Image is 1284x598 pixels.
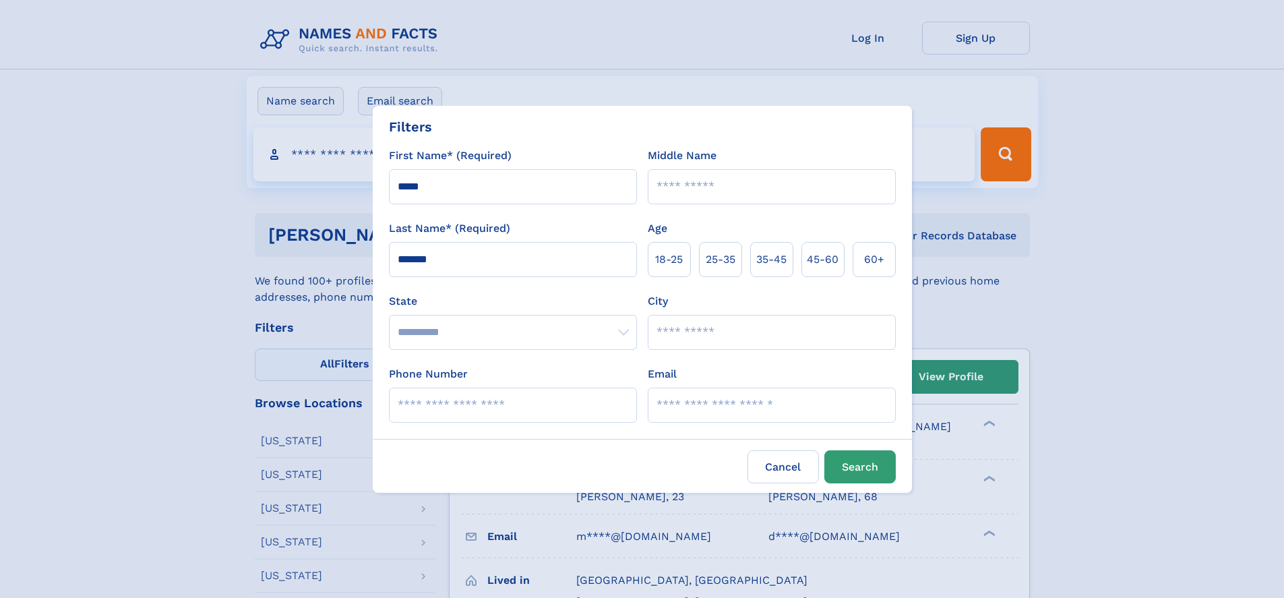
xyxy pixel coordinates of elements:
[389,366,468,382] label: Phone Number
[807,251,838,268] span: 45‑60
[747,450,819,483] label: Cancel
[648,293,668,309] label: City
[389,293,637,309] label: State
[648,366,677,382] label: Email
[389,220,510,237] label: Last Name* (Required)
[824,450,896,483] button: Search
[864,251,884,268] span: 60+
[389,148,512,164] label: First Name* (Required)
[756,251,787,268] span: 35‑45
[389,117,432,137] div: Filters
[706,251,735,268] span: 25‑35
[648,148,716,164] label: Middle Name
[655,251,683,268] span: 18‑25
[648,220,667,237] label: Age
